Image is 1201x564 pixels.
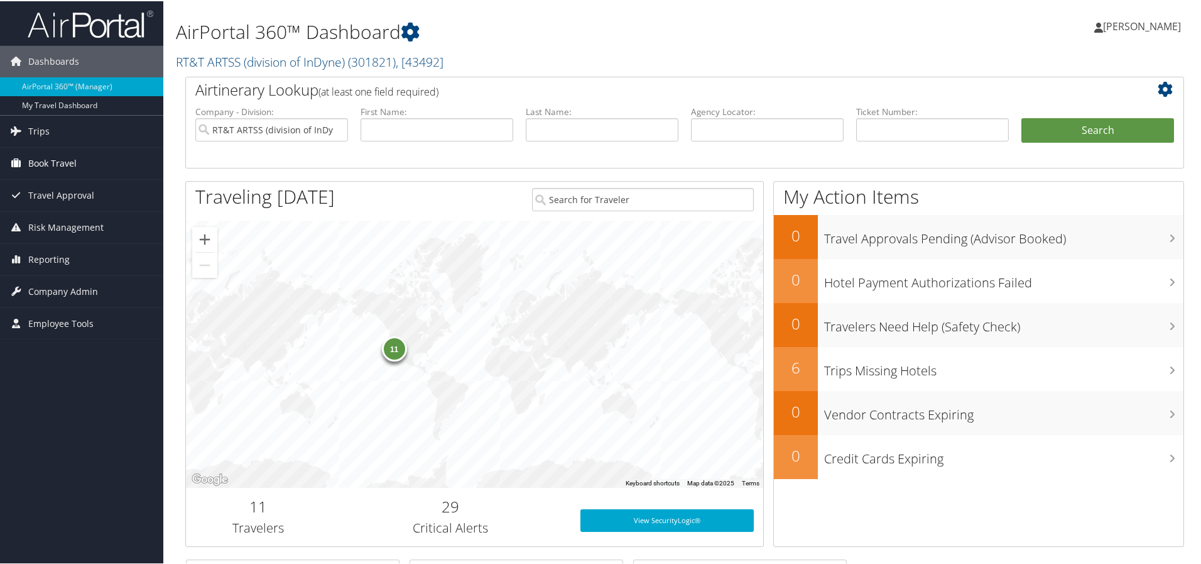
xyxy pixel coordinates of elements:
[742,478,759,485] a: Terms (opens in new tab)
[318,84,438,97] span: (at least one field required)
[361,104,513,117] label: First Name:
[580,508,754,531] a: View SecurityLogic®
[526,104,678,117] label: Last Name:
[856,104,1009,117] label: Ticket Number:
[192,226,217,251] button: Zoom in
[28,45,79,76] span: Dashboards
[626,478,680,487] button: Keyboard shortcuts
[774,224,818,245] h2: 0
[1021,117,1174,142] button: Search
[28,179,94,210] span: Travel Approval
[348,52,396,69] span: ( 301821 )
[195,495,321,516] h2: 11
[192,252,217,277] button: Zoom out
[774,346,1183,390] a: 6Trips Missing Hotels
[396,52,443,69] span: , [ 43492 ]
[28,211,104,242] span: Risk Management
[189,470,231,487] img: Google
[774,258,1183,302] a: 0Hotel Payment Authorizations Failed
[824,311,1183,335] h3: Travelers Need Help (Safety Check)
[28,243,70,274] span: Reporting
[28,275,98,306] span: Company Admin
[824,355,1183,379] h3: Trips Missing Hotels
[532,187,754,210] input: Search for Traveler
[195,182,335,209] h1: Traveling [DATE]
[774,214,1183,258] a: 0Travel Approvals Pending (Advisor Booked)
[195,104,348,117] label: Company - Division:
[1103,18,1181,32] span: [PERSON_NAME]
[28,114,50,146] span: Trips
[774,444,818,465] h2: 0
[824,267,1183,290] h3: Hotel Payment Authorizations Failed
[774,356,818,377] h2: 6
[1094,6,1193,44] a: [PERSON_NAME]
[176,52,443,69] a: RT&T ARTSS (division of InDyne)
[774,302,1183,346] a: 0Travelers Need Help (Safety Check)
[774,434,1183,478] a: 0Credit Cards Expiring
[176,18,854,44] h1: AirPortal 360™ Dashboard
[774,390,1183,434] a: 0Vendor Contracts Expiring
[824,223,1183,246] h3: Travel Approvals Pending (Advisor Booked)
[28,8,153,38] img: airportal-logo.png
[28,147,77,178] span: Book Travel
[824,443,1183,467] h3: Credit Cards Expiring
[774,268,818,289] h2: 0
[340,495,562,516] h2: 29
[691,104,844,117] label: Agency Locator:
[687,478,734,485] span: Map data ©2025
[774,400,818,421] h2: 0
[824,399,1183,423] h3: Vendor Contracts Expiring
[774,312,818,333] h2: 0
[28,307,94,338] span: Employee Tools
[340,518,562,536] h3: Critical Alerts
[195,518,321,536] h3: Travelers
[774,182,1183,209] h1: My Action Items
[189,470,231,487] a: Open this area in Google Maps (opens a new window)
[381,335,406,360] div: 11
[195,78,1091,99] h2: Airtinerary Lookup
